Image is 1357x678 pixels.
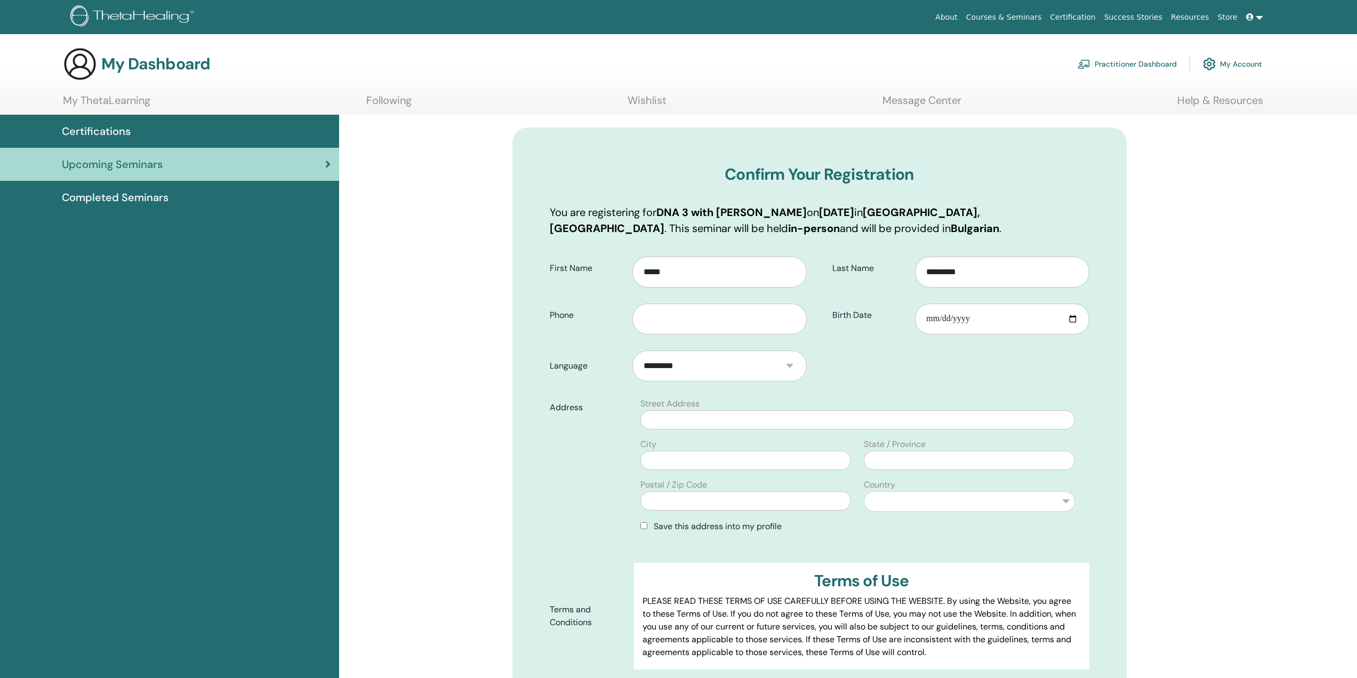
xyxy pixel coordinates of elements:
[640,397,700,410] label: Street Address
[1203,52,1262,76] a: My Account
[864,478,895,491] label: Country
[824,258,916,278] label: Last Name
[1078,59,1090,69] img: chalkboard-teacher.svg
[654,521,782,532] span: Save this address into my profile
[640,478,707,491] label: Postal / Zip Code
[1177,94,1263,115] a: Help & Resources
[1100,7,1167,27] a: Success Stories
[640,438,656,451] label: City
[542,600,635,633] label: Terms and Conditions
[62,189,168,205] span: Completed Seminars
[819,205,854,219] b: [DATE]
[882,94,961,115] a: Message Center
[1203,55,1216,73] img: cog.svg
[788,221,840,235] b: in-person
[1046,7,1099,27] a: Certification
[656,205,807,219] b: DNA 3 with [PERSON_NAME]
[628,94,667,115] a: Wishlist
[643,571,1080,591] h3: Terms of Use
[951,221,999,235] b: Bulgarian
[962,7,1046,27] a: Courses & Seminars
[864,438,926,451] label: State / Province
[550,204,1089,236] p: You are registering for on in . This seminar will be held and will be provided in .
[366,94,412,115] a: Following
[542,258,633,278] label: First Name
[1167,7,1214,27] a: Resources
[62,156,163,172] span: Upcoming Seminars
[931,7,961,27] a: About
[542,356,633,376] label: Language
[542,397,635,418] label: Address
[550,165,1089,184] h3: Confirm Your Registration
[824,305,916,325] label: Birth Date
[101,54,210,74] h3: My Dashboard
[70,5,198,29] img: logo.png
[63,47,97,81] img: generic-user-icon.jpg
[62,123,131,139] span: Certifications
[643,595,1080,659] p: PLEASE READ THESE TERMS OF USE CAREFULLY BEFORE USING THE WEBSITE. By using the Website, you agre...
[542,305,633,325] label: Phone
[1078,52,1177,76] a: Practitioner Dashboard
[1214,7,1242,27] a: Store
[63,94,150,115] a: My ThetaLearning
